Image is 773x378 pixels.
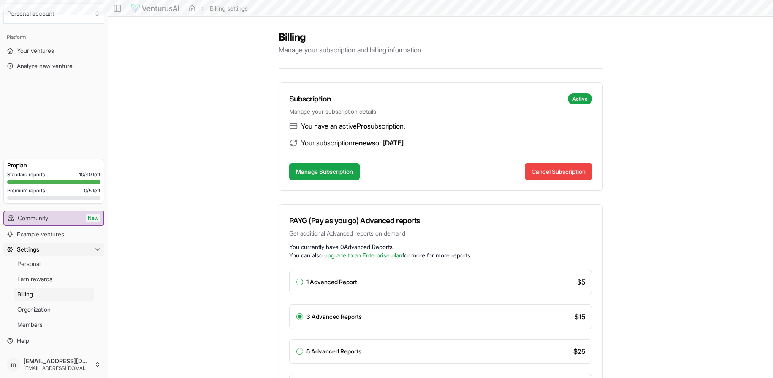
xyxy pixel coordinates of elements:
a: Example ventures [3,227,104,241]
span: Example ventures [17,230,64,238]
span: Members [17,320,43,329]
span: New [86,214,100,222]
span: Pro [357,122,367,130]
span: You have an active [301,122,357,130]
p: Get additional Advanced reports on demand [289,229,592,238]
a: Help [3,334,104,348]
a: Personal [14,257,94,271]
span: Help [17,337,29,345]
span: Billing [17,290,33,299]
span: 0 / 5 left [84,187,100,194]
span: on [375,139,383,147]
a: Organization [14,303,94,316]
span: Personal [17,260,41,268]
label: 3 Advanced Reports [306,314,362,320]
h2: Billing [279,30,603,44]
span: Settings [17,245,39,254]
span: 40 / 40 left [78,171,100,178]
span: Organization [17,305,51,314]
button: Settings [3,243,104,256]
span: Earn rewards [17,275,52,283]
h3: Subscription [289,93,331,105]
span: Community [18,214,48,222]
button: m[EMAIL_ADDRESS][DOMAIN_NAME][EMAIL_ADDRESS][DOMAIN_NAME] [3,354,104,375]
span: You can also for more for more reports. [289,252,472,259]
label: 5 Advanced Reports [306,348,361,354]
h3: Pro plan [7,161,100,170]
a: upgrade to an Enterprise plan [324,252,402,259]
a: Earn rewards [14,272,94,286]
div: Active [568,93,592,104]
div: Platform [3,30,104,44]
label: 1 Advanced Report [306,279,357,285]
a: CommunityNew [4,211,103,225]
p: Manage your subscription and billing information. [279,45,603,55]
a: Members [14,318,94,331]
p: Manage your subscription details [289,107,592,116]
span: renews [353,139,375,147]
h3: PAYG (Pay as you go) Advanced reports [289,215,592,227]
span: m [7,358,20,371]
button: Cancel Subscription [525,163,592,180]
span: Premium reports [7,187,45,194]
span: subscription. [367,122,405,130]
button: Manage Subscription [289,163,360,180]
a: Your ventures [3,44,104,58]
p: You currently have 0 Advanced Reports . [289,243,592,251]
span: [EMAIL_ADDRESS][DOMAIN_NAME] [24,365,91,372]
span: $ 25 [573,346,585,356]
span: $ 15 [575,312,585,322]
span: Your ventures [17,47,54,55]
span: $ 5 [577,277,585,287]
a: Analyze new venture [3,59,104,73]
span: Your subscription [301,139,353,147]
a: Billing [14,288,94,301]
span: [EMAIL_ADDRESS][DOMAIN_NAME] [24,357,91,365]
span: [DATE] [383,139,404,147]
span: Analyze new venture [17,62,73,70]
span: Standard reports [7,171,45,178]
